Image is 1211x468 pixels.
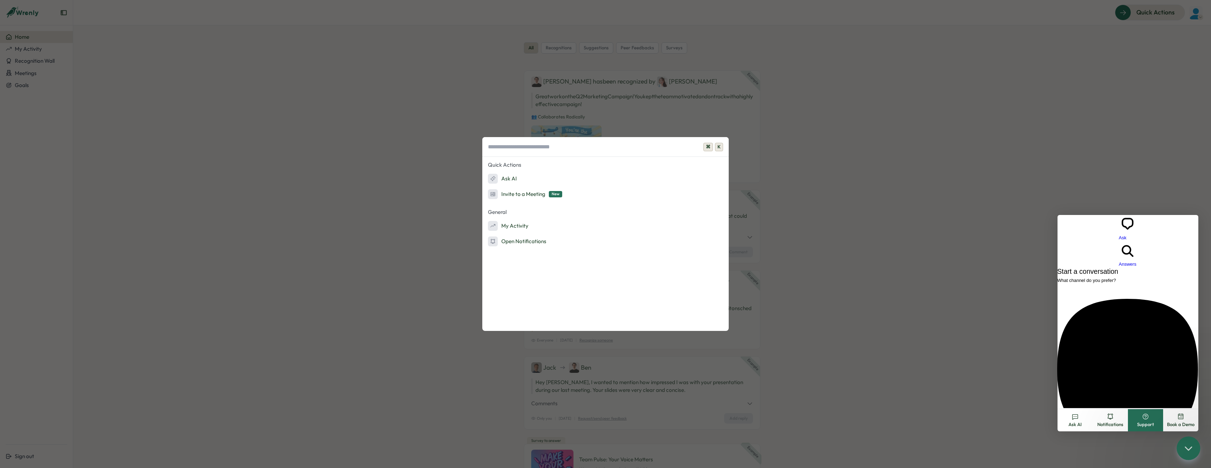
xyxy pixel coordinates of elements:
button: Notifications [1093,409,1128,431]
span: New [549,191,562,197]
button: Ask AI [1058,409,1093,431]
div: Open Notifications [488,236,546,246]
button: Book a Demo [1163,409,1198,431]
div: Ask AI [488,174,517,184]
span: Ask AI [1068,421,1082,428]
span: Support [1137,421,1154,428]
div: My Activity [488,221,528,231]
p: Quick Actions [482,160,729,170]
button: Ask AI [482,172,729,186]
span: Notifications [1097,421,1123,428]
span: K [715,143,723,151]
span: ⌘ [703,143,713,151]
button: Open Notifications [482,234,729,248]
button: Support [1128,409,1163,431]
div: Invite to a Meeting [488,189,562,199]
button: My Activity [482,219,729,233]
button: Invite to a MeetingNew [482,187,729,201]
p: General [482,207,729,217]
span: Book a Demo [1167,421,1194,428]
iframe: Help Scout Beacon - Live Chat, Contact Form, and Knowledge Base [1057,215,1198,408]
